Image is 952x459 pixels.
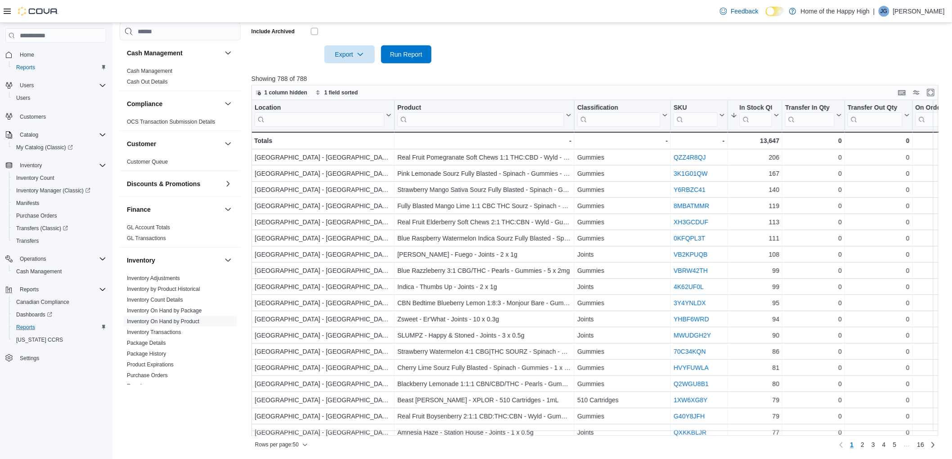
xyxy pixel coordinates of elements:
span: Inventory On Hand by Package [127,307,202,314]
div: - [577,135,668,146]
div: 95 [731,298,780,308]
a: G40Y8JFH [674,413,705,420]
span: 1 [850,441,854,450]
span: Dashboards [13,309,106,320]
button: Inventory [2,159,110,172]
div: Totals [254,135,391,146]
a: Package Details [127,340,166,346]
div: Gummies [577,184,668,195]
span: 2 [861,441,865,450]
button: Discounts & Promotions [127,179,221,188]
p: [PERSON_NAME] [893,6,945,17]
p: | [873,6,875,17]
span: Transfers [13,236,106,246]
div: Real Fruit Elderberry Soft Chews 2:1 THC:CBN - Wyld - Gummies - 2 x 5mg [397,217,571,227]
span: Transfers (Classic) [13,223,106,234]
a: Reorder [127,383,146,389]
span: Purchase Orders [13,210,106,221]
button: Customer [127,139,221,148]
div: Indica - Thumbs Up - Joints - 2 x 1g [397,281,571,292]
div: 0 [785,314,842,325]
button: Users [2,79,110,92]
span: 1 column hidden [265,89,307,96]
a: My Catalog (Classic) [13,142,76,153]
a: Feedback [716,2,762,20]
span: Users [16,80,106,91]
span: Inventory Manager (Classic) [16,187,90,194]
span: Reports [13,322,106,333]
button: Users [16,80,37,91]
button: Customer [223,138,234,149]
a: Page 4 of 16 [879,438,889,452]
span: Inventory Manager (Classic) [13,185,106,196]
a: QZZ4R8QJ [674,154,706,161]
div: Product [397,104,564,127]
div: 0 [785,249,842,260]
div: 0 [785,168,842,179]
a: Settings [16,353,43,364]
button: Reports [16,284,42,295]
button: Home [2,48,110,61]
span: 3 [871,441,875,450]
span: Users [16,94,30,102]
span: Rows per page : 50 [255,441,299,449]
a: Next page [928,440,939,450]
div: Jorja Green [879,6,889,17]
div: Pink Lemonade Sourz Fully Blasted - Spinach - Gummies - 1 x 10mg [397,168,571,179]
div: 99 [731,281,780,292]
a: HVYFUWLA [674,364,709,371]
button: Transfer Out Qty [848,104,909,127]
p: Home of the Happy High [801,6,870,17]
button: Customers [2,110,110,123]
div: [GEOGRAPHIC_DATA] - [GEOGRAPHIC_DATA] - Fire & Flower [255,265,391,276]
div: Location [255,104,384,127]
div: Joints [577,314,668,325]
a: Q2WGU8B1 [674,380,709,388]
button: Catalog [2,129,110,141]
button: Canadian Compliance [9,296,110,308]
a: My Catalog (Classic) [9,141,110,154]
span: Catalog [16,129,106,140]
div: [GEOGRAPHIC_DATA] - [GEOGRAPHIC_DATA] - Fire & Flower [255,201,391,211]
div: 94 [731,314,780,325]
a: Transfers [13,236,42,246]
span: Feedback [731,7,758,16]
label: Include Archived [251,28,295,35]
a: VB2KPUQB [674,251,707,258]
a: Customer Queue [127,159,168,165]
div: Inventory [120,273,241,406]
a: 3Y4YNLDX [674,299,706,307]
a: Package History [127,351,166,357]
span: Dark Mode [766,16,766,17]
button: Product [397,104,571,127]
div: [GEOGRAPHIC_DATA] - [GEOGRAPHIC_DATA] - Fire & Flower [255,184,391,195]
div: 0 [785,298,842,308]
a: Inventory Count Details [127,297,183,303]
div: 108 [731,249,780,260]
span: JG [880,6,887,17]
div: 99 [731,265,780,276]
button: Location [255,104,391,127]
span: Reports [20,286,39,293]
div: 0 [848,281,909,292]
a: Reports [13,62,39,73]
span: Inventory Count [16,174,54,182]
span: Inventory [16,160,106,171]
span: OCS Transaction Submission Details [127,118,216,125]
a: 4K62UF0L [674,283,704,290]
div: - [674,135,724,146]
button: Run Report [381,45,431,63]
div: Joints [577,249,668,260]
button: Users [9,92,110,104]
span: Settings [16,352,106,364]
div: 0 [785,217,842,227]
a: 1XW6XG8Y [674,397,707,404]
a: Inventory by Product Historical [127,286,200,292]
span: Reports [16,324,35,331]
div: Classification [577,104,660,127]
img: Cova [18,7,58,16]
button: Compliance [223,98,234,109]
div: Transfer In Qty [785,104,835,127]
div: Gummies [577,233,668,244]
span: Canadian Compliance [13,297,106,307]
